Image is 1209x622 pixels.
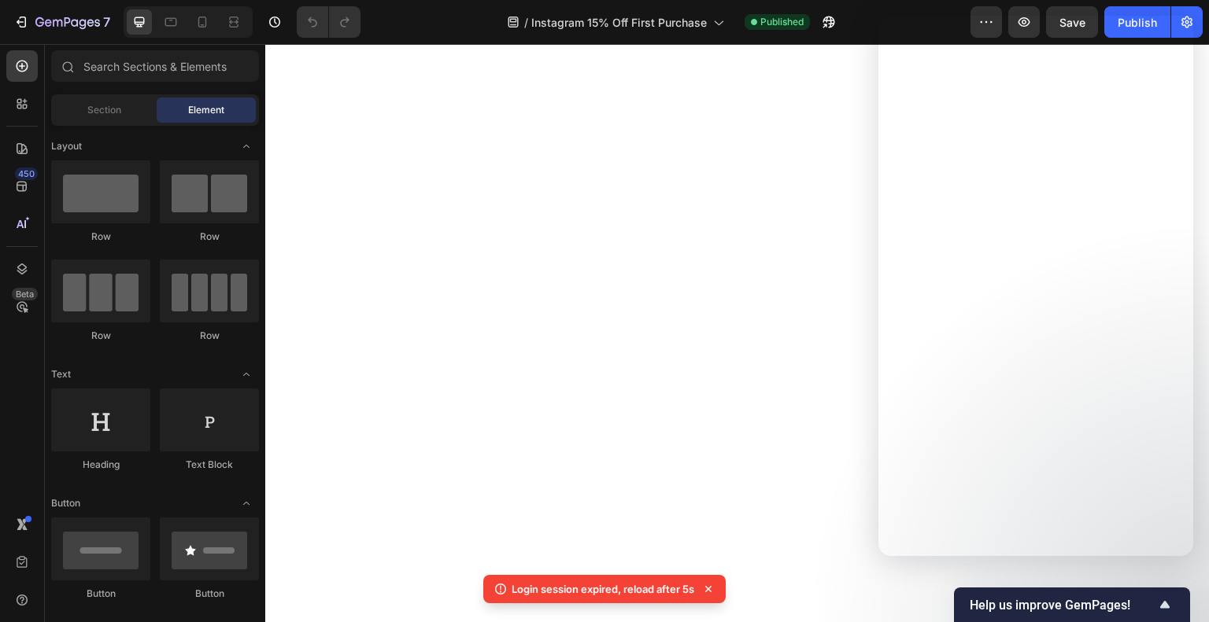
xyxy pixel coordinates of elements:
[12,288,38,300] div: Beta
[524,14,528,31] span: /
[1104,6,1170,38] button: Publish
[160,587,259,601] div: Button
[1155,545,1193,583] iframe: Intercom live chat
[160,329,259,343] div: Row
[531,14,707,31] span: Instagram 15% Off First Purchase
[87,103,121,117] span: Section
[265,44,1209,622] iframe: Design area
[51,458,150,472] div: Heading
[51,139,82,153] span: Layout
[970,595,1174,614] button: Show survey - Help us improve GemPages!
[512,581,694,597] p: Login session expired, reload after 5s
[15,167,38,180] div: 450
[51,587,150,601] div: Button
[234,134,259,159] span: Toggle open
[51,329,150,343] div: Row
[103,13,110,31] p: 7
[6,6,117,38] button: 7
[51,496,80,510] span: Button
[160,230,259,244] div: Row
[878,16,1193,556] iframe: Intercom live chat
[297,6,360,38] div: Undo/Redo
[970,598,1155,613] span: Help us improve GemPages!
[51,367,71,381] span: Text
[234,491,259,516] span: Toggle open
[1118,14,1157,31] div: Publish
[188,103,224,117] span: Element
[234,362,259,387] span: Toggle open
[51,50,259,82] input: Search Sections & Elements
[760,15,804,29] span: Published
[51,230,150,244] div: Row
[160,458,259,472] div: Text Block
[1046,6,1098,38] button: Save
